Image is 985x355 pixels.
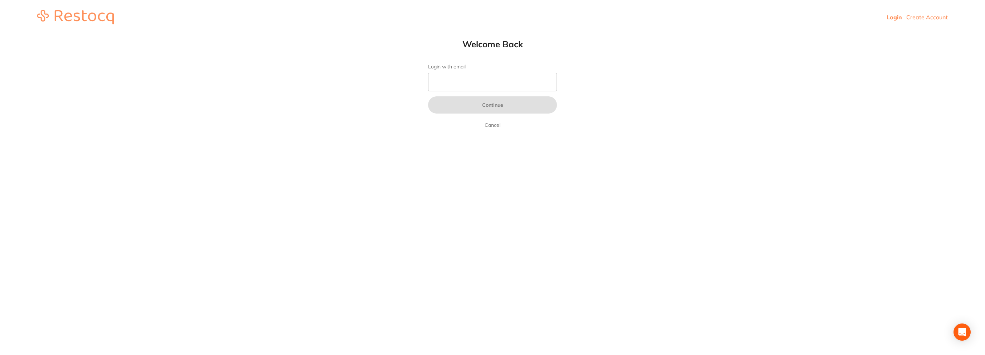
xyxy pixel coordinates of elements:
button: Continue [428,96,557,114]
a: Create Account [906,14,948,21]
img: restocq_logo.svg [37,10,114,24]
a: Login [887,14,902,21]
label: Login with email [428,64,557,70]
h1: Welcome Back [414,39,571,49]
a: Cancel [483,121,502,129]
div: Open Intercom Messenger [954,323,971,341]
